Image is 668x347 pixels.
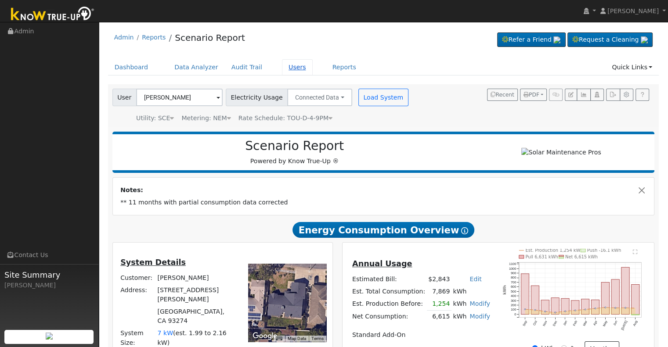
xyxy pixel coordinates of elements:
[250,330,279,342] img: Google
[358,89,408,106] button: Load System
[534,310,536,311] circle: onclick=""
[487,89,518,101] button: Recent
[520,89,547,101] button: PDF
[565,89,577,101] button: Edit User
[142,34,166,41] a: Reports
[352,259,412,268] u: Annual Usage
[611,279,619,315] rect: onclick=""
[582,320,589,327] text: Mar
[632,320,639,327] text: Aug
[158,329,173,336] span: 7 kW
[509,262,516,266] text: 1100
[350,310,426,323] td: Net Consumption:
[592,320,598,326] text: Apr
[632,285,639,315] rect: onclick=""
[168,59,225,75] a: Data Analyzer
[119,272,156,284] td: Customer:
[615,308,616,309] circle: onclick=""
[541,300,549,314] rect: onclick=""
[612,320,618,327] text: Jun
[511,299,516,303] text: 300
[526,254,558,259] text: Pull 6,631 kWh
[156,306,236,327] td: [GEOGRAPHIC_DATA], CA 93274
[511,280,516,284] text: 700
[585,309,586,310] circle: onclick=""
[276,336,282,342] button: Keyboard shortcuts
[156,272,236,284] td: [PERSON_NAME]
[511,285,516,289] text: 600
[250,330,279,342] a: Open this area in Google Maps (opens a new window)
[451,310,468,323] td: kWh
[524,309,526,310] circle: onclick=""
[605,59,659,75] a: Quick Links
[587,248,621,253] text: Push -16.1 kWh
[282,59,313,75] a: Users
[607,7,659,14] span: [PERSON_NAME]
[497,32,566,47] a: Refer a Friend
[469,275,481,283] a: Edit
[108,59,155,75] a: Dashboard
[117,139,473,166] div: Powered by Know True-Up ®
[595,308,596,309] circle: onclick=""
[633,249,638,254] text: 
[552,320,558,327] text: Dec
[635,308,636,309] circle: onclick=""
[427,273,451,285] td: $2,843
[427,310,451,323] td: 6,615
[621,268,629,315] rect: onclick=""
[526,248,583,253] text: Est. Production 1,254 kWh
[521,274,529,315] rect: onclick=""
[562,320,568,327] text: Jan
[112,89,137,106] span: User
[350,298,426,311] td: Est. Production Before:
[524,92,539,98] span: PDF
[511,290,516,293] text: 500
[605,307,606,308] circle: onclick=""
[175,32,245,43] a: Scenario Report
[120,258,186,267] u: System Details
[553,36,560,43] img: retrieve
[350,285,426,297] td: Est. Total Consumption:
[514,312,516,316] text: 0
[571,300,579,315] rect: onclick=""
[46,333,53,340] img: retrieve
[173,329,176,336] span: (
[601,283,609,315] rect: onclick=""
[120,186,143,193] strong: Notes:
[632,315,639,315] rect: onclick=""
[311,336,324,341] a: Terms (opens in new tab)
[637,186,646,195] button: Close
[4,281,94,290] div: [PERSON_NAME]
[511,276,516,280] text: 800
[451,298,468,311] td: kWh
[591,300,599,315] rect: onclick=""
[636,89,649,101] a: Help Link
[167,339,170,346] span: )
[511,308,516,312] text: 100
[350,273,426,285] td: Estimated Bill:
[509,267,516,271] text: 1000
[590,89,604,101] button: Login As
[625,308,626,309] circle: onclick=""
[451,285,492,297] td: kWh
[469,313,490,320] a: Modify
[521,148,601,157] img: Solar Maintenance Pros
[469,300,490,307] a: Modify
[503,285,507,295] text: kWh
[620,89,633,101] button: Settings
[121,139,468,154] h2: Scenario Report
[522,320,528,327] text: Sep
[350,329,491,341] td: Standard Add-On
[577,89,590,101] button: Multi-Series Graph
[545,311,546,312] circle: onclick=""
[156,284,236,305] td: [STREET_ADDRESS][PERSON_NAME]
[287,89,352,106] button: Connected Data
[641,36,648,43] img: retrieve
[555,312,556,313] circle: onclick=""
[225,59,269,75] a: Audit Trail
[561,299,569,315] rect: onclick=""
[119,197,648,209] td: ** 11 months with partial consumption data corrected
[606,89,620,101] button: Export Interval Data
[532,320,538,326] text: Oct
[531,286,539,315] rect: onclick=""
